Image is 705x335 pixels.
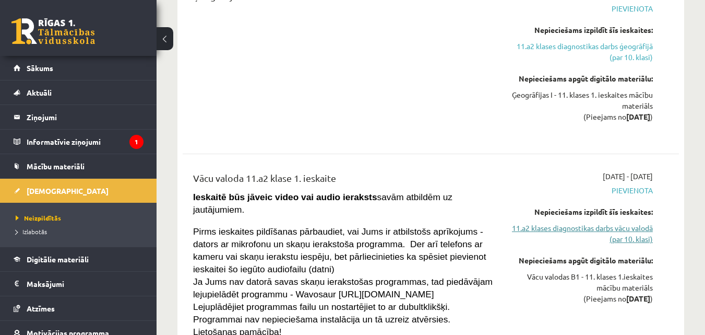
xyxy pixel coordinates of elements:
span: Digitālie materiāli [27,255,89,264]
span: savām atbildēm uz jautājumiem. [193,192,452,215]
a: Sākums [14,56,144,80]
strong: Ieskaitē būs jāveic video vai audio ieraksts [193,192,377,202]
span: Pievienota [510,185,653,196]
span: Atzīmes [27,304,55,313]
span: Pirms ieskaites pildīšanas pārbaudiet, vai Jums ir atbilstošs aprīkojums - dators ar mikrofonu un... [193,226,486,274]
a: Digitālie materiāli [14,247,144,271]
span: Lejuplādējiet programmas failu un nostartējiet to ar dubultklikšķi. Programmai nav nepieciešama i... [193,302,450,325]
div: Vācu valoda 11.a2 klase 1. ieskaite [193,171,494,190]
div: Ģeogrāfijas I - 11. klases 1. ieskaites mācību materiāls (Pieejams no ) [510,89,653,122]
a: Maksājumi [14,272,144,296]
div: Nepieciešams izpildīt šīs ieskaites: [510,25,653,36]
i: 1 [129,135,144,149]
div: Nepieciešams apgūt digitālo materiālu: [510,73,653,84]
span: Aktuāli [27,88,52,97]
strong: [DATE] [626,294,650,303]
a: Mācību materiāli [14,154,144,178]
a: Izlabotās [16,227,146,236]
div: Nepieciešams izpildīt šīs ieskaites: [510,206,653,217]
a: 11.a2 klases diagnostikas darbs vācu valodā (par 10. klasi) [510,223,653,245]
a: [DEMOGRAPHIC_DATA] [14,179,144,203]
legend: Ziņojumi [27,105,144,129]
span: Izlabotās [16,227,47,236]
a: Atzīmes [14,296,144,320]
a: Ziņojumi [14,105,144,129]
a: Neizpildītās [16,213,146,223]
legend: Maksājumi [27,272,144,296]
div: Nepieciešams apgūt digitālo materiālu: [510,255,653,266]
legend: Informatīvie ziņojumi [27,130,144,154]
span: Sākums [27,63,53,73]
span: [DEMOGRAPHIC_DATA] [27,186,109,195]
a: Rīgas 1. Tālmācības vidusskola [11,18,95,44]
span: Neizpildītās [16,214,61,222]
div: Vācu valodas B1 - 11. klases 1.ieskaites mācību materiāls (Pieejams no ) [510,271,653,304]
span: [DATE] - [DATE] [603,171,653,182]
strong: [DATE] [626,112,650,121]
a: 11.a2 klases diagnostikas darbs ģeogrāfijā (par 10. klasi) [510,41,653,63]
a: Informatīvie ziņojumi1 [14,130,144,154]
span: Pievienota [510,3,653,14]
a: Aktuāli [14,80,144,105]
span: Ja Jums nav datorā savas skaņu ierakstošas programmas, tad piedāvājam lejupielādēt programmu - Wa... [193,276,493,299]
span: Mācību materiāli [27,161,85,171]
